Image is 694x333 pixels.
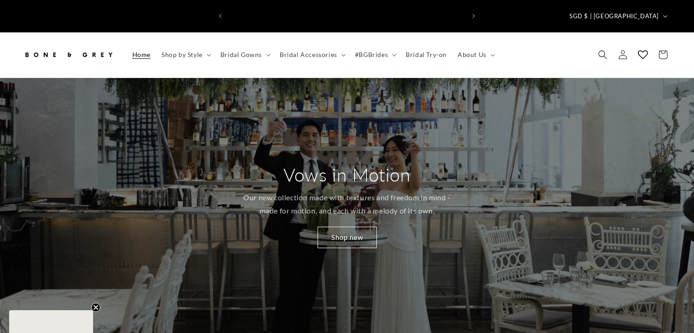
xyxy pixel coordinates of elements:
h2: Vows in Motion [283,163,410,187]
button: Close teaser [91,303,100,312]
span: Bridal Accessories [280,51,337,59]
a: Shop new [318,227,377,248]
summary: Bridal Accessories [274,45,350,64]
a: Home [127,45,156,64]
summary: About Us [452,45,499,64]
a: Bridal Try-on [400,45,452,64]
span: Home [132,51,151,59]
a: Bone and Grey Bridal [20,42,118,68]
span: Shop by Style [162,51,203,59]
summary: Search [593,45,613,65]
img: Bone and Grey Bridal [23,45,114,65]
p: Our new collection made with textures and freedom in mind - made for motion, and each with a melo... [239,191,455,218]
summary: Bridal Gowns [215,45,274,64]
span: SGD $ | [GEOGRAPHIC_DATA] [569,12,659,21]
summary: Shop by Style [156,45,215,64]
span: About Us [458,51,486,59]
button: Previous announcement [210,7,230,25]
button: Next announcement [464,7,484,25]
span: #BGBrides [355,51,388,59]
span: Bridal Gowns [220,51,262,59]
span: Bridal Try-on [406,51,447,59]
summary: #BGBrides [350,45,400,64]
button: SGD $ | [GEOGRAPHIC_DATA] [564,7,671,25]
div: Close teaser [9,310,93,333]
